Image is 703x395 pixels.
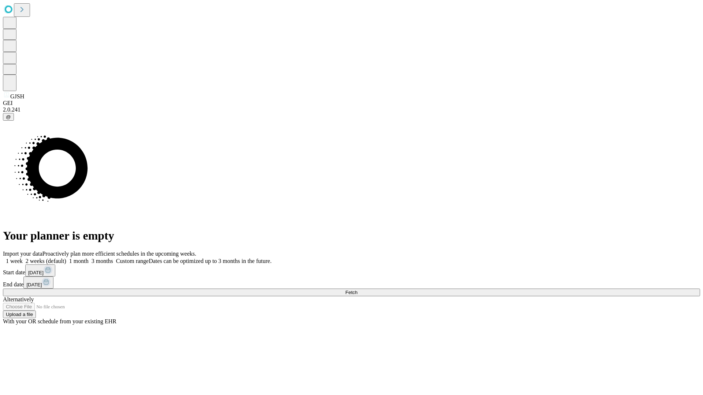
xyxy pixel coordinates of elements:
div: 2.0.241 [3,106,700,113]
button: [DATE] [25,264,55,276]
div: End date [3,276,700,289]
span: [DATE] [28,270,44,275]
div: Start date [3,264,700,276]
button: @ [3,113,14,121]
span: 3 months [92,258,113,264]
span: Alternatively [3,296,34,302]
span: Custom range [116,258,149,264]
button: Upload a file [3,311,36,318]
span: 1 week [6,258,23,264]
h1: Your planner is empty [3,229,700,242]
span: Import your data [3,251,42,257]
span: GJSH [10,93,24,99]
span: Dates can be optimized up to 3 months in the future. [149,258,271,264]
button: Fetch [3,289,700,296]
span: Fetch [345,290,357,295]
button: [DATE] [23,276,53,289]
span: 2 weeks (default) [26,258,66,264]
span: Proactively plan more efficient schedules in the upcoming weeks. [42,251,196,257]
span: @ [6,114,11,120]
span: 1 month [69,258,89,264]
span: With your OR schedule from your existing EHR [3,318,116,324]
span: [DATE] [26,282,42,287]
div: GEI [3,100,700,106]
